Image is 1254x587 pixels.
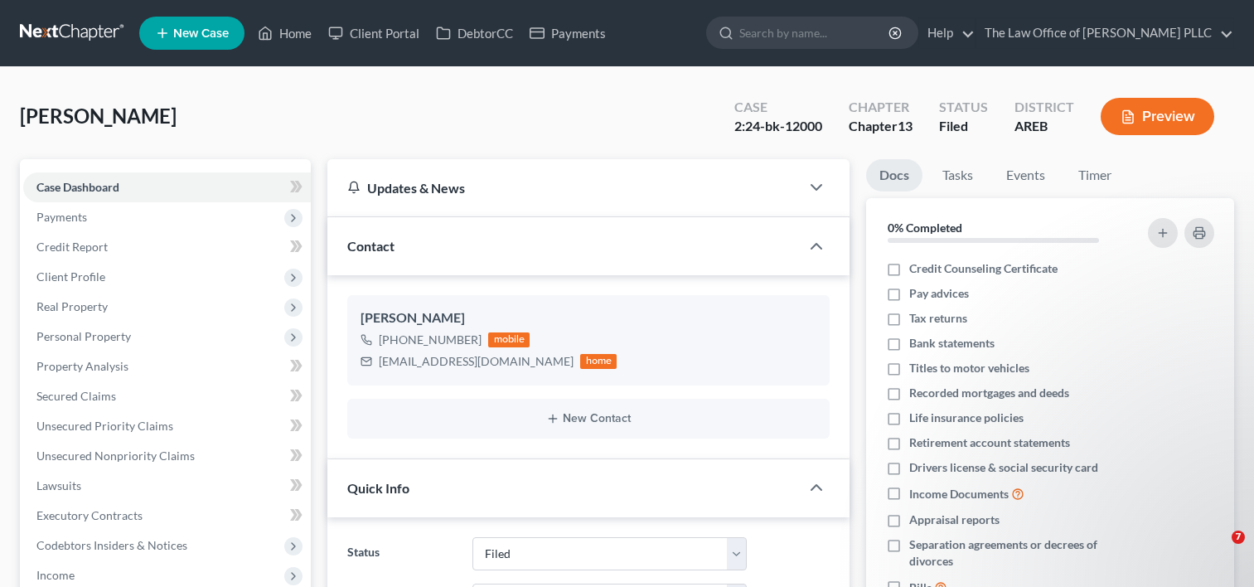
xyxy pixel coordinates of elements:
[173,27,229,40] span: New Case
[36,478,81,492] span: Lawsuits
[23,381,311,411] a: Secured Claims
[888,221,962,235] strong: 0% Completed
[36,538,187,552] span: Codebtors Insiders & Notices
[734,117,822,136] div: 2:24-bk-12000
[919,18,975,48] a: Help
[909,385,1069,401] span: Recorded mortgages and deeds
[849,117,913,136] div: Chapter
[361,308,816,328] div: [PERSON_NAME]
[734,98,822,117] div: Case
[898,118,913,133] span: 13
[1232,531,1245,544] span: 7
[1014,117,1074,136] div: AREB
[347,179,780,196] div: Updates & News
[347,238,395,254] span: Contact
[909,434,1070,451] span: Retirement account statements
[909,536,1128,570] span: Separation agreements or decrees of divorces
[939,117,988,136] div: Filed
[36,568,75,582] span: Income
[909,459,1098,476] span: Drivers license & social security card
[23,172,311,202] a: Case Dashboard
[36,299,108,313] span: Real Property
[379,353,574,370] div: [EMAIL_ADDRESS][DOMAIN_NAME]
[488,332,530,347] div: mobile
[929,159,986,192] a: Tasks
[249,18,320,48] a: Home
[36,240,108,254] span: Credit Report
[909,335,995,352] span: Bank statements
[849,98,913,117] div: Chapter
[909,360,1029,376] span: Titles to motor vehicles
[1014,98,1074,117] div: District
[36,180,119,194] span: Case Dashboard
[939,98,988,117] div: Status
[36,389,116,403] span: Secured Claims
[909,285,969,302] span: Pay advices
[1101,98,1214,135] button: Preview
[20,104,177,128] span: [PERSON_NAME]
[36,508,143,522] span: Executory Contracts
[866,159,922,192] a: Docs
[361,412,816,425] button: New Contact
[428,18,521,48] a: DebtorCC
[521,18,614,48] a: Payments
[36,329,131,343] span: Personal Property
[339,537,463,570] label: Status
[36,210,87,224] span: Payments
[976,18,1233,48] a: The Law Office of [PERSON_NAME] PLLC
[23,501,311,531] a: Executory Contracts
[36,449,195,463] span: Unsecured Nonpriority Claims
[347,480,409,496] span: Quick Info
[993,159,1058,192] a: Events
[379,332,482,348] div: [PHONE_NUMBER]
[909,512,1000,528] span: Appraisal reports
[23,471,311,501] a: Lawsuits
[909,260,1058,277] span: Credit Counseling Certificate
[739,17,891,48] input: Search by name...
[580,354,617,369] div: home
[23,232,311,262] a: Credit Report
[23,441,311,471] a: Unsecured Nonpriority Claims
[23,411,311,441] a: Unsecured Priority Claims
[909,486,1009,502] span: Income Documents
[320,18,428,48] a: Client Portal
[1198,531,1237,570] iframe: Intercom live chat
[909,310,967,327] span: Tax returns
[23,352,311,381] a: Property Analysis
[36,419,173,433] span: Unsecured Priority Claims
[1065,159,1125,192] a: Timer
[36,269,105,284] span: Client Profile
[909,410,1024,426] span: Life insurance policies
[36,359,128,373] span: Property Analysis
